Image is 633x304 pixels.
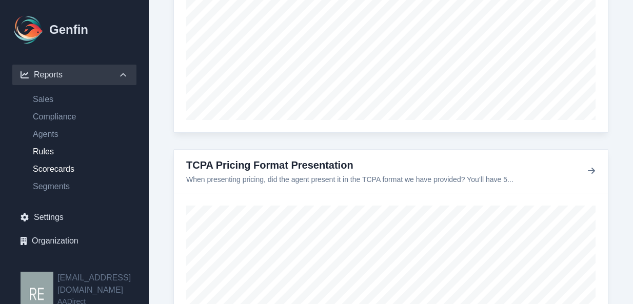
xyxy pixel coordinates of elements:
a: Sales [25,93,136,106]
a: Scorecards [25,163,136,175]
h1: Genfin [49,22,88,38]
a: Rules [25,146,136,158]
div: Reports [12,65,136,85]
img: Logo [12,13,45,46]
a: Compliance [25,111,136,123]
a: Settings [12,207,136,228]
a: Segments [25,180,136,193]
h2: [EMAIL_ADDRESS][DOMAIN_NAME] [57,272,149,296]
button: View details [587,165,596,177]
p: When presenting pricing, did the agent present it in the TCPA format we have provided? You’ll hav... [186,174,513,185]
a: TCPA Pricing Format Presentation [186,159,353,171]
a: Organization [12,231,136,251]
a: Agents [25,128,136,140]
